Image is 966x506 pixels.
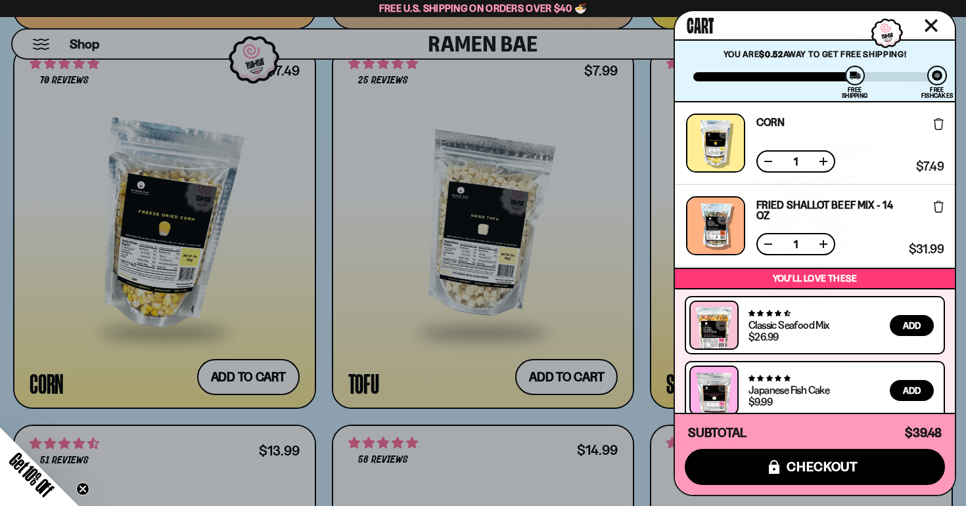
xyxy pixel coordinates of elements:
[785,239,806,249] span: 1
[748,383,829,396] a: Japanese Fish Cake
[678,272,952,285] p: You’ll love these
[890,315,934,336] button: Add
[76,482,89,495] button: Close teaser
[693,49,936,59] p: You are away to get Free Shipping!
[903,321,921,330] span: Add
[905,425,942,440] span: $39.48
[379,2,587,14] span: Free U.S. Shipping on Orders over $40 🍜
[842,87,867,98] div: Free Shipping
[903,386,921,395] span: Add
[787,459,858,474] span: checkout
[688,427,747,440] h4: Subtotal
[6,449,57,500] span: Get 10% Off
[890,380,934,401] button: Add
[748,331,778,342] div: $26.99
[687,11,714,37] span: Cart
[759,49,783,59] strong: $0.52
[921,87,954,98] div: Free Fishcakes
[756,117,785,127] a: Corn
[748,318,829,331] a: Classic Seafood Mix
[685,449,945,485] button: checkout
[748,374,790,383] span: 4.76 stars
[748,396,772,407] div: $9.99
[756,200,904,221] a: Fried Shallot Beef Mix - 14 OZ
[785,156,806,167] span: 1
[909,243,944,255] span: $31.99
[748,309,790,318] span: 4.68 stars
[921,16,941,35] button: Close cart
[916,161,944,173] span: $7.49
